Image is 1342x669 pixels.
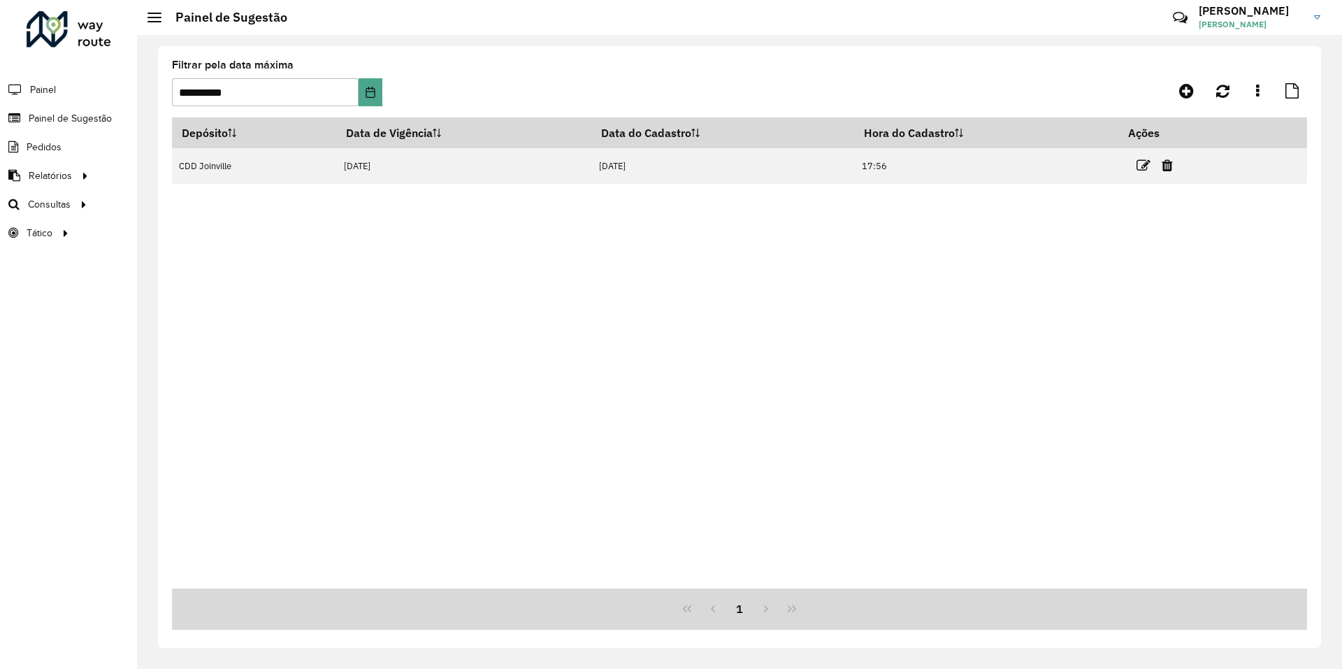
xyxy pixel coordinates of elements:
[28,197,71,212] span: Consultas
[1199,4,1304,17] h3: [PERSON_NAME]
[854,148,1118,184] td: 17:56
[161,10,287,25] h2: Painel de Sugestão
[29,111,112,126] span: Painel de Sugestão
[359,78,382,106] button: Choose Date
[172,148,336,184] td: CDD Joinville
[336,148,591,184] td: [DATE]
[1165,3,1195,33] a: Contato Rápido
[27,226,52,240] span: Tático
[854,118,1118,148] th: Hora do Cadastro
[172,57,294,73] label: Filtrar pela data máxima
[30,82,56,97] span: Painel
[1137,156,1150,175] a: Editar
[1199,18,1304,31] span: [PERSON_NAME]
[1162,156,1173,175] a: Excluir
[29,168,72,183] span: Relatórios
[591,118,854,148] th: Data do Cadastro
[27,140,62,154] span: Pedidos
[726,596,753,622] button: 1
[591,148,854,184] td: [DATE]
[172,118,336,148] th: Depósito
[1118,118,1202,148] th: Ações
[336,118,591,148] th: Data de Vigência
